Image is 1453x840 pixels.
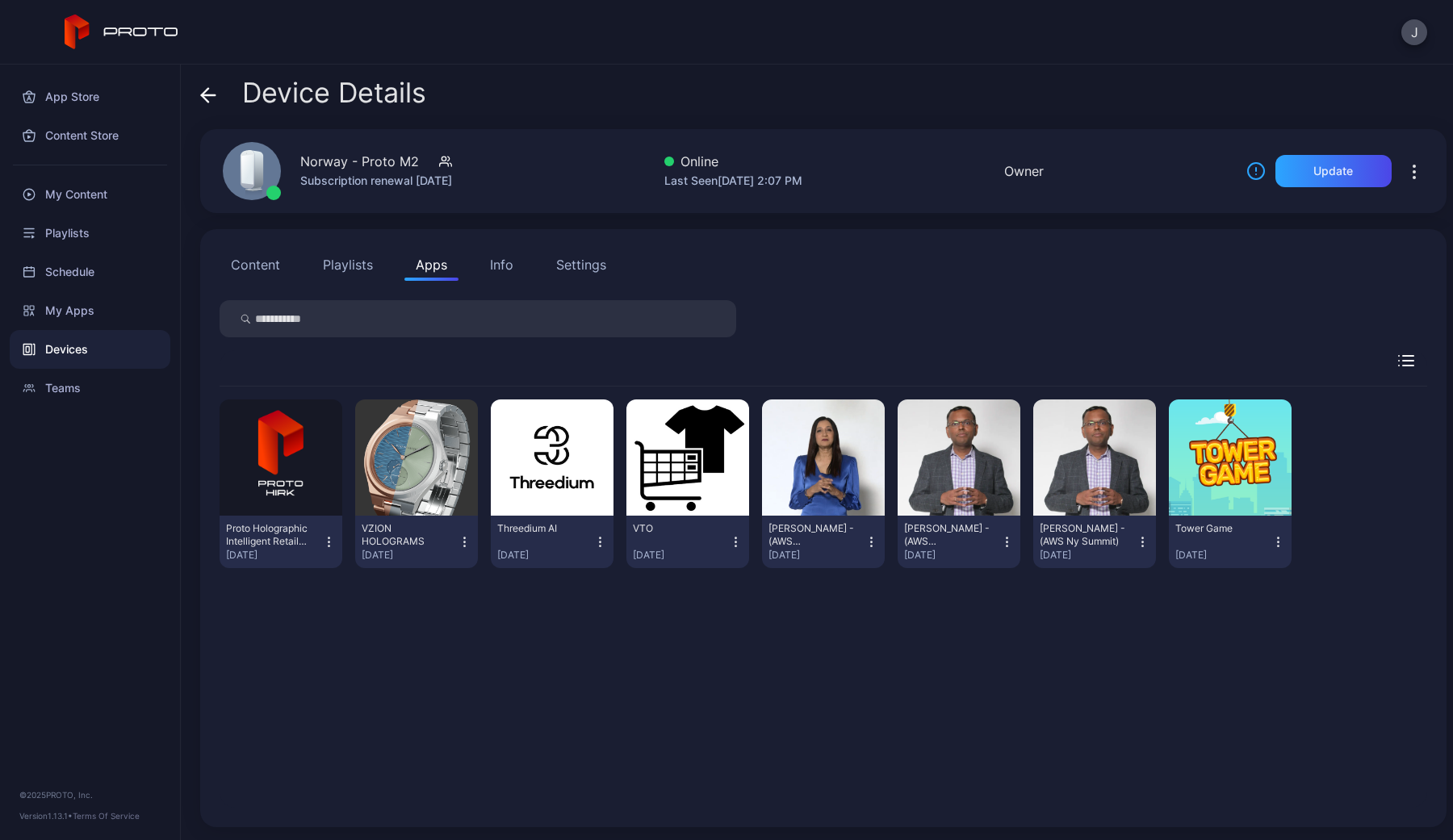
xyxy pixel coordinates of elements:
button: J [1401,19,1427,45]
button: Settings [545,249,618,281]
div: [DATE] [904,549,1000,562]
button: Update [1275,155,1392,187]
div: [DATE] [362,549,458,562]
button: Threedium AI[DATE] [497,522,607,562]
div: VZION HOLOGRAMS [362,522,450,548]
div: Owner [1004,161,1044,181]
div: [DATE] [226,549,322,562]
div: Info [490,255,513,274]
a: Devices [10,330,170,369]
div: Update [1313,165,1353,178]
div: Threedium AI [497,522,586,535]
button: VTO[DATE] [633,522,743,562]
button: Info [479,249,525,281]
button: VZION HOLOGRAMS[DATE] [362,522,471,562]
div: Settings [556,255,606,274]
div: © 2025 PROTO, Inc. [19,788,161,801]
div: Norway - Proto M2 [300,152,419,171]
button: Content [220,249,291,281]
button: [PERSON_NAME] - (AWS [PERSON_NAME])[DATE] [904,522,1014,562]
div: Nandini Huddle - (AWS Brent) [768,522,857,548]
div: VTO [633,522,722,535]
span: Version 1.13.1 • [19,811,73,821]
button: Proto Holographic Intelligent Retail Kiosk (HIRK)[DATE] [226,522,336,562]
div: Last Seen [DATE] 2:07 PM [664,171,802,190]
button: Apps [404,249,459,281]
div: [DATE] [768,549,865,562]
button: [PERSON_NAME] - (AWS [PERSON_NAME])[DATE] [768,522,878,562]
div: [DATE] [633,549,729,562]
div: Proto Holographic Intelligent Retail Kiosk (HIRK) [226,522,315,548]
a: My Apps [10,291,170,330]
div: [DATE] [1175,549,1271,562]
span: Device Details [242,77,426,108]
div: Swami - (AWS Ny Summit) [1040,522,1128,548]
div: Online [664,152,802,171]
button: [PERSON_NAME] - (AWS Ny Summit)[DATE] [1040,522,1149,562]
a: Teams [10,369,170,407]
a: Content Store [10,116,170,155]
div: Tower Game [1175,522,1264,535]
a: Terms Of Service [73,811,140,821]
a: Schedule [10,253,170,291]
div: [DATE] [497,549,593,562]
div: Subscription renewal [DATE] [300,171,452,190]
button: Tower Game[DATE] [1175,522,1285,562]
button: Playlists [312,249,384,281]
a: Playlists [10,214,170,253]
div: [DATE] [1040,549,1136,562]
a: App Store [10,77,170,116]
div: Swami Huddle - (AWS Brent) [904,522,993,548]
a: My Content [10,175,170,214]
